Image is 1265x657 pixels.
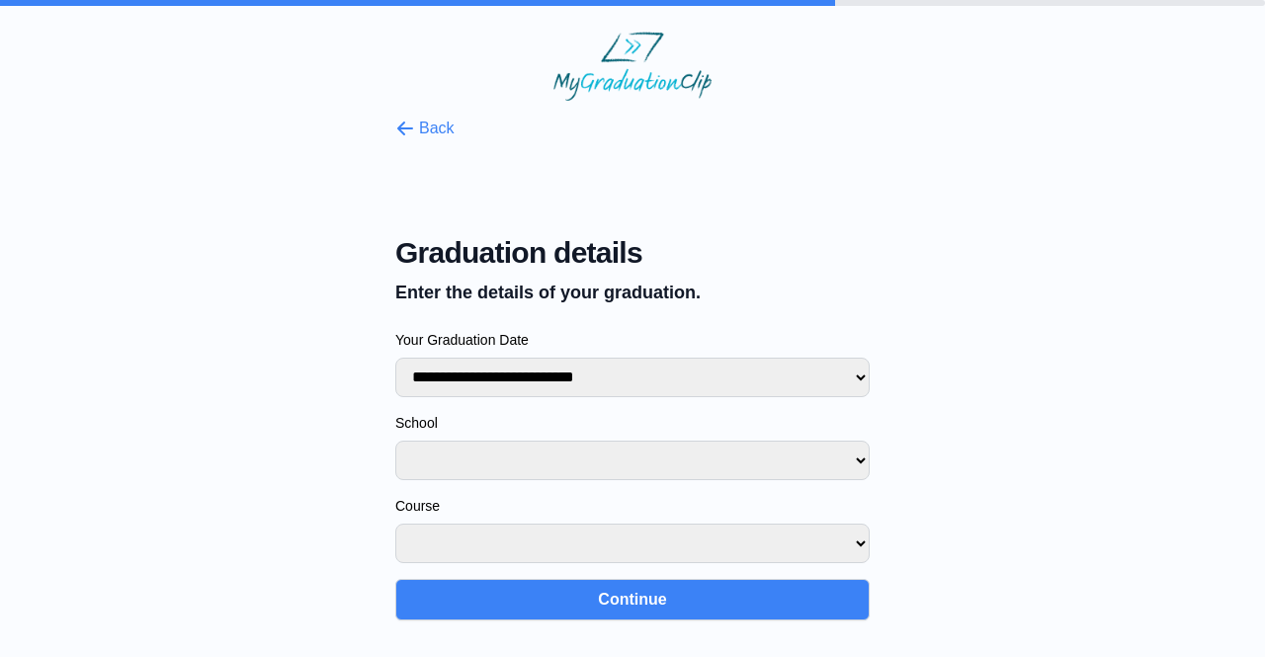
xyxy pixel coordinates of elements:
[395,330,870,350] label: Your Graduation Date
[395,579,870,620] button: Continue
[395,279,870,306] p: Enter the details of your graduation.
[395,235,870,271] span: Graduation details
[395,413,870,433] label: School
[395,496,870,516] label: Course
[553,32,712,101] img: MyGraduationClip
[395,117,455,140] button: Back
